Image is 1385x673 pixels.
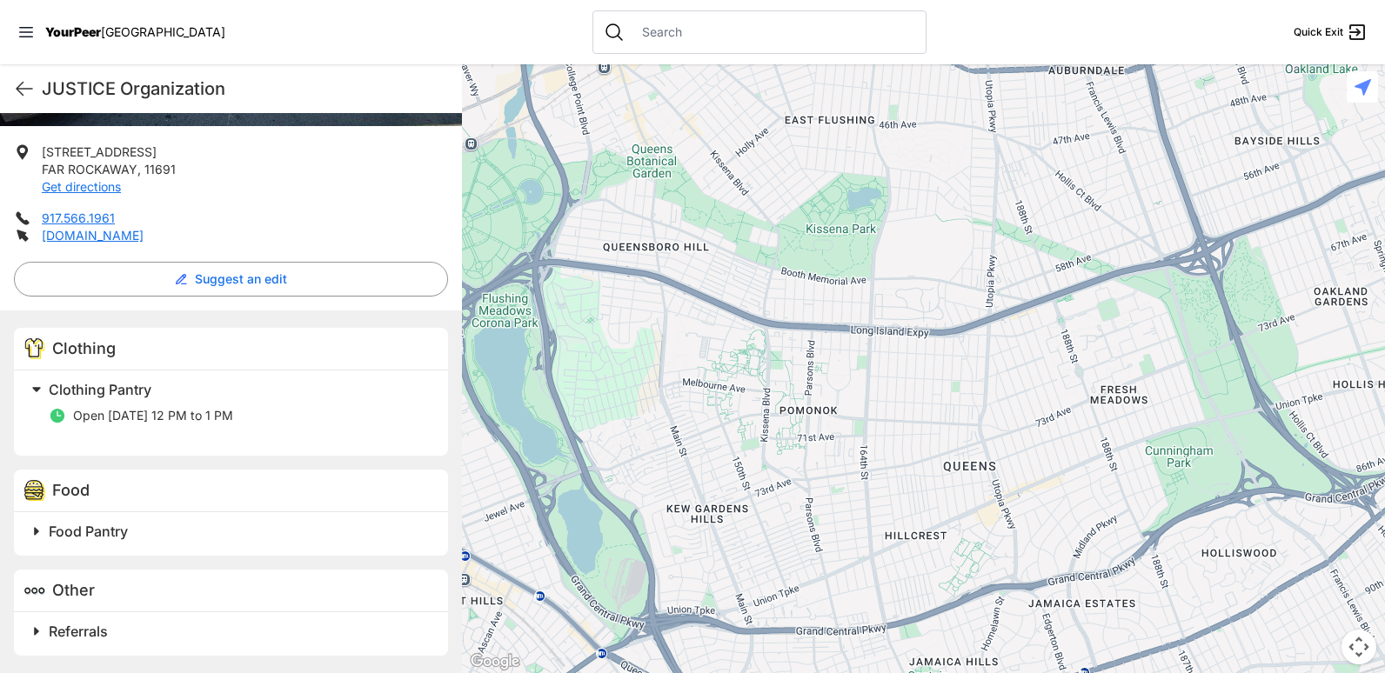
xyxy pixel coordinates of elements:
a: 917.566.1961 [42,210,115,225]
a: Quick Exit [1294,22,1368,43]
span: FAR ROCKAWAY [42,162,137,177]
button: Map camera controls [1342,630,1376,664]
span: 11691 [144,162,176,177]
input: Search [632,23,915,41]
span: YourPeer [45,24,101,39]
a: Get directions [42,179,121,194]
button: Suggest an edit [14,262,448,297]
span: Quick Exit [1294,25,1343,39]
span: Food [52,481,90,499]
a: Open this area in Google Maps (opens a new window) [466,650,524,673]
img: Google [466,650,524,673]
span: Clothing [52,339,116,357]
span: Suggest an edit [195,270,287,288]
span: Other [52,581,95,599]
span: [GEOGRAPHIC_DATA] [101,24,225,39]
span: [STREET_ADDRESS] [42,144,157,159]
a: YourPeer[GEOGRAPHIC_DATA] [45,27,225,37]
h1: JUSTICE Organization [42,77,448,101]
a: [DOMAIN_NAME] [42,228,144,243]
span: Open [DATE] 12 PM to 1 PM [73,408,233,423]
span: Food Pantry [49,523,128,540]
span: Referrals [49,623,108,640]
span: Clothing Pantry [49,381,151,398]
span: , [137,162,141,177]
